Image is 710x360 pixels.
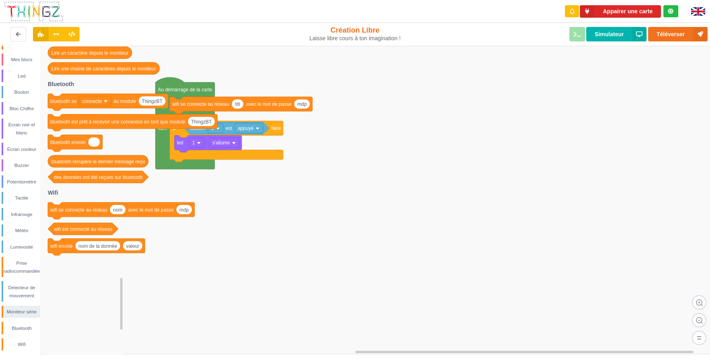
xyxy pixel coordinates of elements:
[3,88,40,96] div: Bouton
[51,50,128,56] text: Lire un caractère depuis le moniteur
[246,101,292,107] text: avec le mot de passe
[172,101,229,107] text: wifi se connecte au réseau
[213,140,230,146] text: s'allume
[126,243,139,249] text: valeur
[586,27,647,41] button: Simulateur
[3,308,40,316] div: Moniteur série
[48,81,74,87] text: Bluetooth
[691,7,705,16] img: gb.png
[190,125,205,131] text: Bouton
[51,159,145,165] text: bluetooth récupère le dernier message reçu
[78,243,117,249] text: nom de la donnée
[50,99,77,104] text: bluetooth se
[172,125,176,131] text: si
[3,243,40,251] div: Luminosité
[48,189,58,196] text: Wifi
[3,145,40,153] div: Écran couleur
[3,161,40,169] div: Buzzer
[3,226,40,235] div: Météo
[180,207,189,213] text: mdp
[293,26,416,42] div: Création Libre
[3,194,40,202] div: Tactile
[3,259,40,275] div: Prise radiocommandée
[177,140,183,146] text: led
[158,113,186,119] text: Pour toujours
[293,35,416,42] div: Laisse libre cours à ton imagination !
[3,340,40,348] div: Wifi
[663,5,678,17] div: Tu es connecté au serveur de création de Thingz
[3,121,40,137] div: Ecran noir et blanc
[3,284,40,300] div: Detecteur de mouvement
[3,72,40,80] div: Led
[648,27,708,41] button: Téléverser
[211,125,214,131] text: 1
[142,99,163,104] text: ThingzBT
[50,207,107,213] text: wifi se connecte au réseau
[297,101,307,107] text: mdp
[113,207,122,213] text: nom
[4,1,64,22] img: thingz_logo.png
[82,99,102,104] text: connecte
[54,175,143,180] text: des données ont été reçues sur bluetooth
[580,5,661,18] button: Appairer une carte
[3,178,40,186] div: Potentiomètre
[3,324,40,332] div: Bluetooth
[3,56,40,64] div: Mes blocs
[114,99,136,104] text: au module
[191,119,212,125] text: ThingzBT
[51,66,156,72] text: Lire une chaîne de caractères depuis le moniteur
[225,125,232,131] text: est
[158,87,213,93] text: Au démarrage de la carte
[192,140,195,146] text: 1
[53,226,112,232] text: wifi est connecté au réseau
[3,210,40,218] div: Infrarouge
[3,105,40,113] div: Bloc Chiffre
[271,125,281,131] text: faire
[50,119,186,125] text: bluetooth est prêt à recevoir une connexion en tant que module
[50,140,86,145] text: bluetooth envoie
[235,101,240,107] text: titi
[238,125,254,131] text: appuyé
[128,207,174,213] text: avec le mot de passe
[50,243,73,249] text: wifi envoie
[158,125,168,131] text: faire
